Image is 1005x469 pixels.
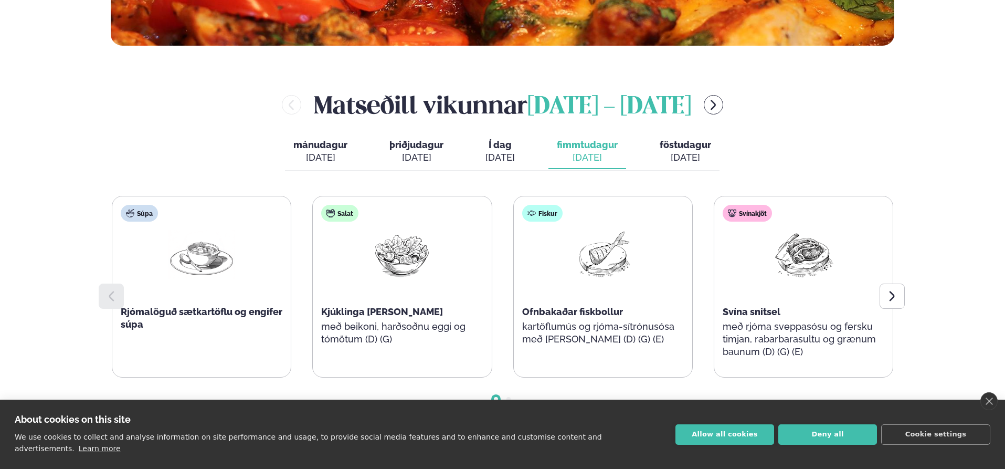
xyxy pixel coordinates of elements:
img: Salad.png [368,230,436,279]
button: mánudagur [DATE] [285,134,356,169]
p: We use cookies to collect and analyse information on site performance and usage, to provide socia... [15,433,602,453]
span: Go to slide 1 [494,397,498,401]
p: með rjóma sveppasósu og fersku timjan, rabarbarasultu og grænum baunum (D) (G) (E) [723,320,884,358]
div: [DATE] [485,151,515,164]
div: Súpa [121,205,158,222]
span: Kjúklinga [PERSON_NAME] [321,306,443,317]
button: fimmtudagur [DATE] [548,134,626,169]
p: með beikoni, harðsoðnu eggi og tómötum (D) (G) [321,320,483,346]
button: menu-btn-right [704,95,723,114]
span: þriðjudagur [389,139,443,150]
div: Fiskur [522,205,563,222]
span: Ofnbakaðar fiskbollur [522,306,623,317]
h2: Matseðill vikunnar [314,88,691,122]
div: [DATE] [660,151,711,164]
button: menu-btn-left [282,95,301,114]
div: [DATE] [389,151,443,164]
div: Svínakjöt [723,205,772,222]
button: Í dag [DATE] [477,134,523,169]
button: Allow all cookies [675,424,774,445]
span: mánudagur [293,139,347,150]
div: [DATE] [557,151,618,164]
img: salad.svg [326,209,335,217]
span: Go to slide 2 [506,397,511,401]
img: pork.svg [728,209,736,217]
button: Cookie settings [881,424,990,445]
span: Rjómalöguð sætkartöflu og engifer súpa [121,306,282,330]
p: kartöflumús og rjóma-sítrónusósa með [PERSON_NAME] (D) (G) (E) [522,320,684,346]
img: Pork-Meat.png [770,230,837,279]
strong: About cookies on this site [15,414,131,425]
button: Deny all [778,424,877,445]
span: fimmtudagur [557,139,618,150]
img: fish.svg [527,209,536,217]
button: þriðjudagur [DATE] [381,134,452,169]
img: Soup.png [168,230,235,279]
span: Svína snitsel [723,306,780,317]
img: Fish.png [569,230,637,279]
span: [DATE] - [DATE] [527,96,691,119]
img: soup.svg [126,209,134,217]
div: [DATE] [293,151,347,164]
a: Learn more [79,444,121,453]
span: föstudagur [660,139,711,150]
button: föstudagur [DATE] [651,134,720,169]
div: Salat [321,205,358,222]
span: Í dag [485,139,515,151]
a: close [980,392,998,410]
